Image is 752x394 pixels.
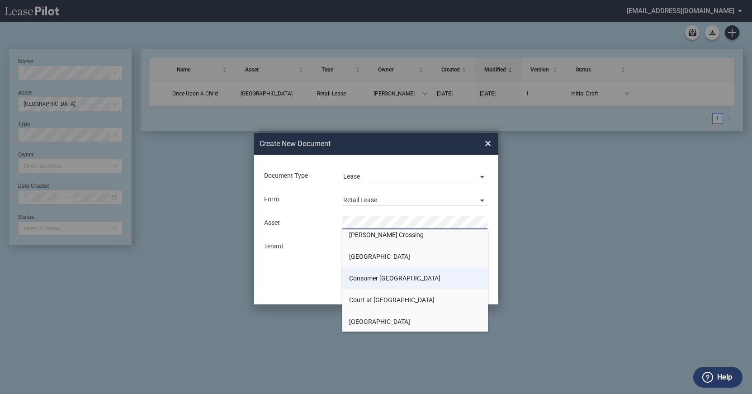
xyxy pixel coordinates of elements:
div: Tenant [259,242,337,251]
div: Asset [259,218,337,228]
span: [GEOGRAPHIC_DATA] [349,318,410,325]
span: Consumer [GEOGRAPHIC_DATA] [349,275,440,282]
li: [GEOGRAPHIC_DATA] [342,311,488,332]
li: [GEOGRAPHIC_DATA] [342,246,488,267]
md-select: Document Type: Lease [342,169,488,182]
div: Lease [343,173,360,180]
span: × [485,136,491,151]
span: Court at [GEOGRAPHIC_DATA] [349,296,435,304]
li: [PERSON_NAME] Crossing [342,224,488,246]
label: Help [717,371,732,383]
li: Consumer [GEOGRAPHIC_DATA] [342,267,488,289]
span: [PERSON_NAME] Crossing [349,231,424,238]
div: Form [259,195,337,204]
div: Document Type [259,171,337,180]
md-select: Lease Form: Retail Lease [342,192,488,206]
li: Court at [GEOGRAPHIC_DATA] [342,289,488,311]
h2: Create New Document [260,139,452,149]
md-dialog: Create New ... [254,133,498,305]
span: [GEOGRAPHIC_DATA] [349,253,410,260]
div: Retail Lease [343,196,377,204]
